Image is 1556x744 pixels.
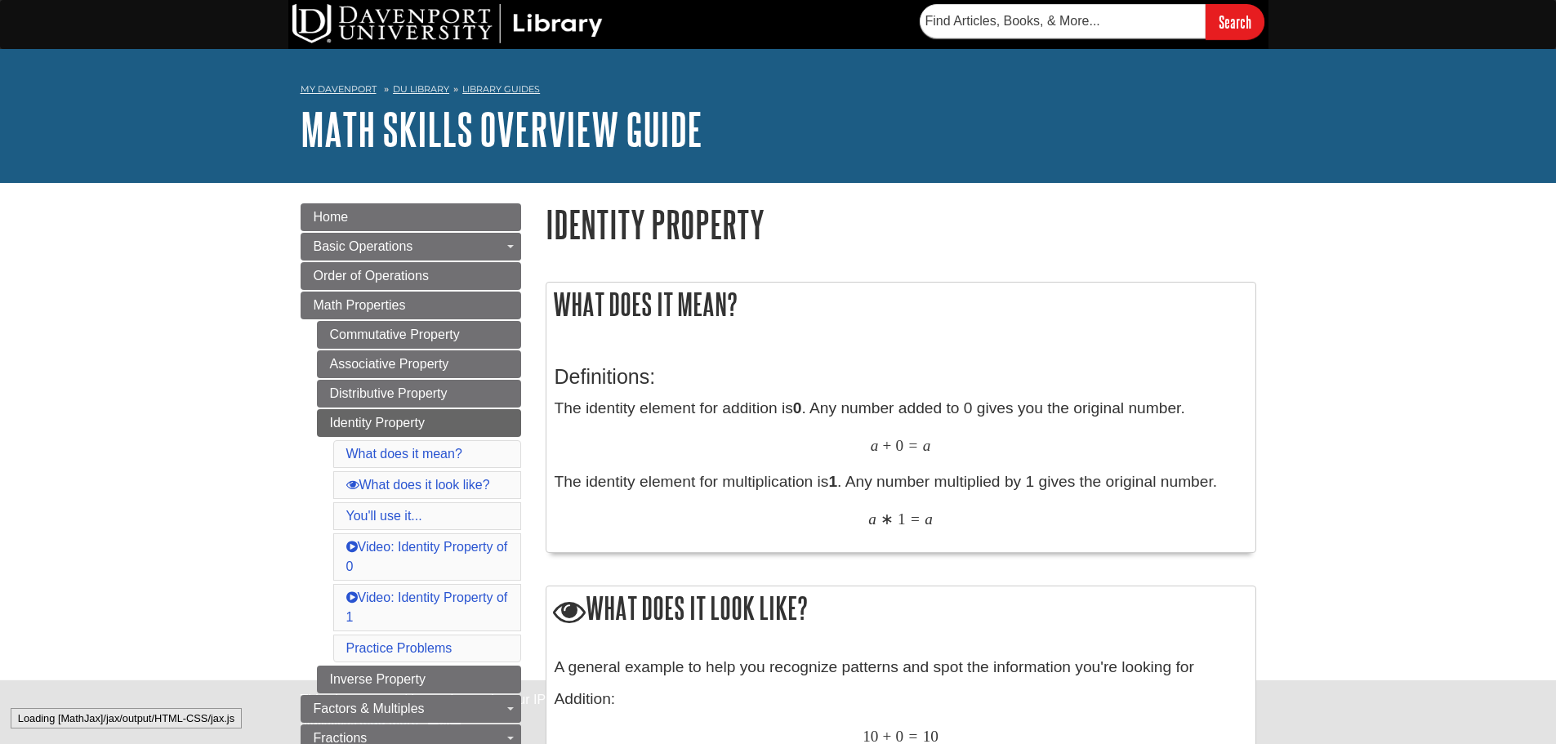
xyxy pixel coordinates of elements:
[314,298,406,312] span: Math Properties
[895,436,903,455] span: 0
[317,350,521,378] a: Associative Property
[346,590,508,624] a: Video: Identity Property of 1
[923,436,931,455] span: a
[346,509,422,523] a: You'll use it...
[314,702,425,715] span: Factors & Multiples
[346,540,508,573] a: Video: Identity Property of 0
[546,283,1255,326] h2: What does it mean?
[925,510,933,528] span: a
[292,4,603,43] img: DU Library
[301,104,702,154] a: Math Skills Overview Guide
[868,510,876,528] span: a
[1206,4,1264,39] input: Search
[882,436,891,455] span: +
[555,365,1247,389] h3: Definitions:
[301,78,1256,105] nav: breadcrumb
[301,262,521,290] a: Order of Operations
[301,695,521,723] a: Factors & Multiples
[881,510,894,528] span: ∗
[11,708,242,728] div: Loading [MathJax]/jax/output/HTML-CSS/jax.js
[314,210,349,224] span: Home
[301,292,521,319] a: Math Properties
[546,586,1255,633] h2: What does it look like?
[462,83,540,95] a: Library Guides
[546,203,1256,245] h1: Identity Property
[871,436,879,455] span: a
[920,4,1206,38] input: Find Articles, Books, & More...
[908,436,917,455] span: =
[317,409,521,437] a: Identity Property
[301,233,521,261] a: Basic Operations
[393,83,449,95] a: DU Library
[898,510,906,528] span: 1
[314,239,413,253] span: Basic Operations
[314,269,429,283] span: Order of Operations
[346,478,490,492] a: What does it look like?
[911,510,920,528] span: =
[317,321,521,349] a: Commutative Property
[555,656,1247,679] p: A general example to help you recognize patterns and spot the information you're looking for
[317,380,521,408] a: Distributive Property
[317,666,521,693] a: Inverse Property
[346,641,453,655] a: Practice Problems
[346,447,462,461] a: What does it mean?
[920,4,1264,39] form: Searches DU Library's articles, books, and more
[828,473,837,490] strong: 1
[301,82,377,96] a: My Davenport
[793,399,802,417] strong: 0
[301,203,521,231] a: Home
[555,397,1247,528] p: The identity element for addition is . Any number added to 0 gives you the original number. The i...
